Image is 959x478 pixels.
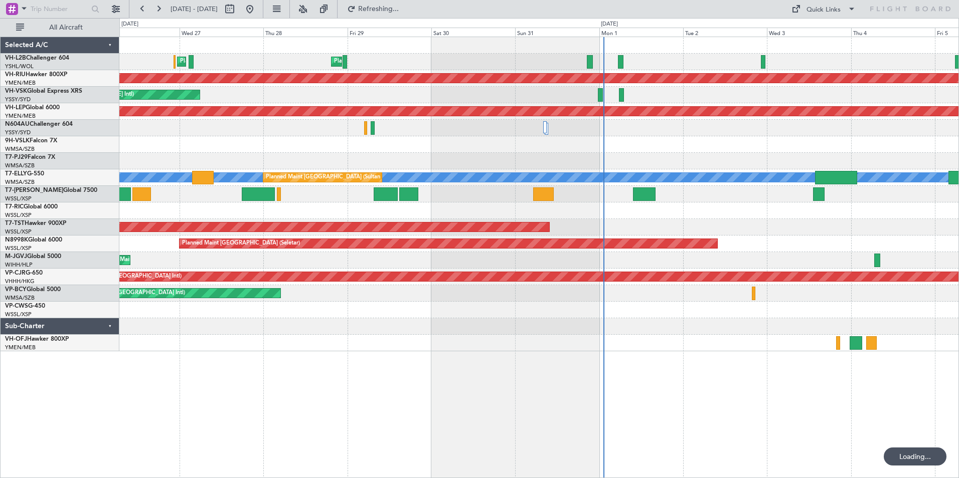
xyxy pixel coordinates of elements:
div: Thu 4 [851,28,935,37]
a: WMSA/SZB [5,178,35,186]
span: N8998K [5,237,28,243]
a: YMEN/MEB [5,344,36,351]
span: T7-[PERSON_NAME] [5,187,63,193]
a: T7-PJ29Falcon 7X [5,154,55,160]
div: Quick Links [807,5,841,15]
a: VHHH/HKG [5,278,35,285]
span: All Aircraft [26,24,106,31]
a: YSHL/WOL [5,63,34,70]
div: Tue 26 [95,28,179,37]
div: Planned Maint [GEOGRAPHIC_DATA] (Sultan [PERSON_NAME]) [266,170,429,185]
a: VH-VSKGlobal Express XRS [5,88,82,94]
a: WSSL/XSP [5,311,32,318]
div: Sat 30 [431,28,515,37]
a: YSSY/SYD [5,129,31,136]
a: M-JGVJGlobal 5000 [5,254,61,260]
span: VH-OFJ [5,336,27,342]
a: N604AUChallenger 604 [5,121,73,127]
a: YMEN/MEB [5,112,36,120]
div: Planned Maint Sydney ([PERSON_NAME] Intl) [180,54,296,69]
span: VP-CJR [5,270,26,276]
div: [DATE] [121,20,138,29]
div: Loading... [884,447,946,465]
a: WSSL/XSP [5,195,32,202]
a: WIHH/HLP [5,261,33,269]
a: WSSL/XSP [5,211,32,219]
div: Thu 28 [263,28,347,37]
a: VH-LEPGlobal 6000 [5,105,60,111]
div: Mon 1 [599,28,683,37]
a: VP-CJRG-650 [5,270,43,276]
a: VH-RIUHawker 800XP [5,72,67,78]
a: VH-L2BChallenger 604 [5,55,69,61]
div: Planned Maint [GEOGRAPHIC_DATA] (Seletar) [182,236,300,251]
button: Refreshing... [343,1,403,17]
a: WMSA/SZB [5,145,35,153]
a: YSSY/SYD [5,96,31,103]
a: T7-ELLYG-550 [5,171,44,177]
span: VP-CWS [5,303,28,309]
span: T7-ELLY [5,171,27,177]
a: WSSL/XSP [5,245,32,252]
div: Tue 2 [683,28,767,37]
a: VP-CWSG-450 [5,303,45,309]
a: WMSA/SZB [5,294,35,302]
a: VH-OFJHawker 800XP [5,336,69,342]
div: Wed 27 [180,28,263,37]
span: 9H-VSLK [5,138,30,144]
a: N8998KGlobal 6000 [5,237,62,243]
div: Fri 29 [348,28,431,37]
a: T7-[PERSON_NAME]Global 7500 [5,187,97,193]
div: Sun 31 [515,28,599,37]
span: VH-LEP [5,105,26,111]
button: Quick Links [786,1,861,17]
span: VH-L2B [5,55,26,61]
a: WSSL/XSP [5,228,32,235]
span: M-JGVJ [5,254,27,260]
a: YMEN/MEB [5,79,36,87]
a: VP-BCYGlobal 5000 [5,287,61,293]
span: T7-RIC [5,204,24,210]
span: VH-VSK [5,88,27,94]
a: 9H-VSLKFalcon 7X [5,138,57,144]
span: T7-TST [5,220,25,226]
span: VH-RIU [5,72,26,78]
div: Planned Maint [GEOGRAPHIC_DATA] ([GEOGRAPHIC_DATA]) [334,54,492,69]
a: WMSA/SZB [5,162,35,169]
a: T7-TSTHawker 900XP [5,220,66,226]
span: VP-BCY [5,287,27,293]
span: Refreshing... [358,6,400,13]
div: Wed 3 [767,28,851,37]
span: [DATE] - [DATE] [171,5,218,14]
div: [DATE] [601,20,618,29]
span: T7-PJ29 [5,154,28,160]
span: N604AU [5,121,30,127]
input: Trip Number [31,2,88,17]
button: All Aircraft [11,20,109,36]
a: T7-RICGlobal 6000 [5,204,58,210]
